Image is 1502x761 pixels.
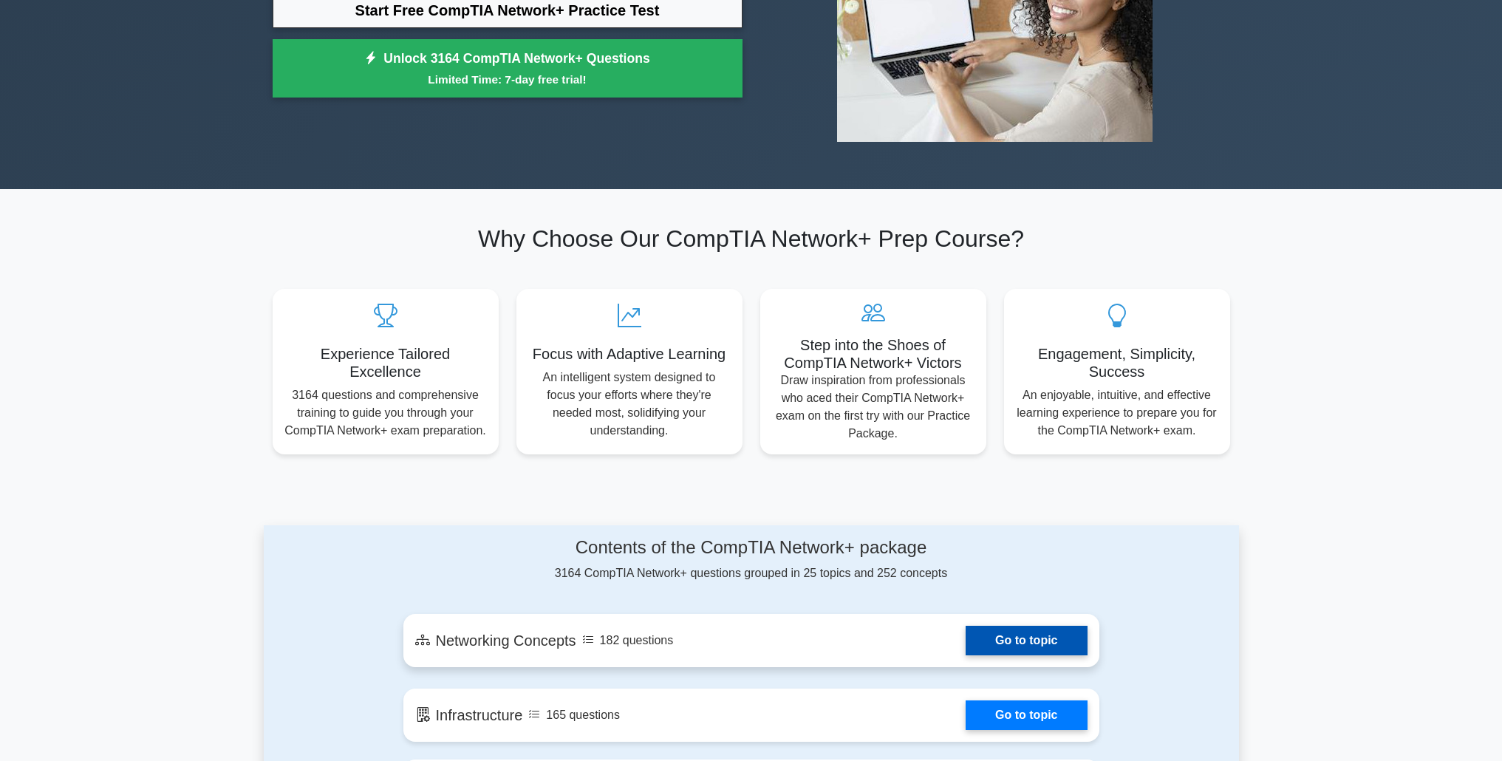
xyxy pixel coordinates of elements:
small: Limited Time: 7-day free trial! [291,71,724,88]
p: An intelligent system designed to focus your efforts where they're needed most, solidifying your ... [528,369,731,440]
h5: Engagement, Simplicity, Success [1016,345,1218,380]
a: Unlock 3164 CompTIA Network+ QuestionsLimited Time: 7-day free trial! [273,39,743,98]
a: Go to topic [966,626,1087,655]
h4: Contents of the CompTIA Network+ package [403,537,1099,559]
p: 3164 questions and comprehensive training to guide you through your CompTIA Network+ exam prepara... [284,386,487,440]
a: Go to topic [966,700,1087,730]
p: An enjoyable, intuitive, and effective learning experience to prepare you for the CompTIA Network... [1016,386,1218,440]
h5: Step into the Shoes of CompTIA Network+ Victors [772,336,974,372]
p: Draw inspiration from professionals who aced their CompTIA Network+ exam on the first try with ou... [772,372,974,443]
div: 3164 CompTIA Network+ questions grouped in 25 topics and 252 concepts [403,537,1099,582]
h5: Experience Tailored Excellence [284,345,487,380]
h2: Why Choose Our CompTIA Network+ Prep Course? [273,225,1230,253]
h5: Focus with Adaptive Learning [528,345,731,363]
